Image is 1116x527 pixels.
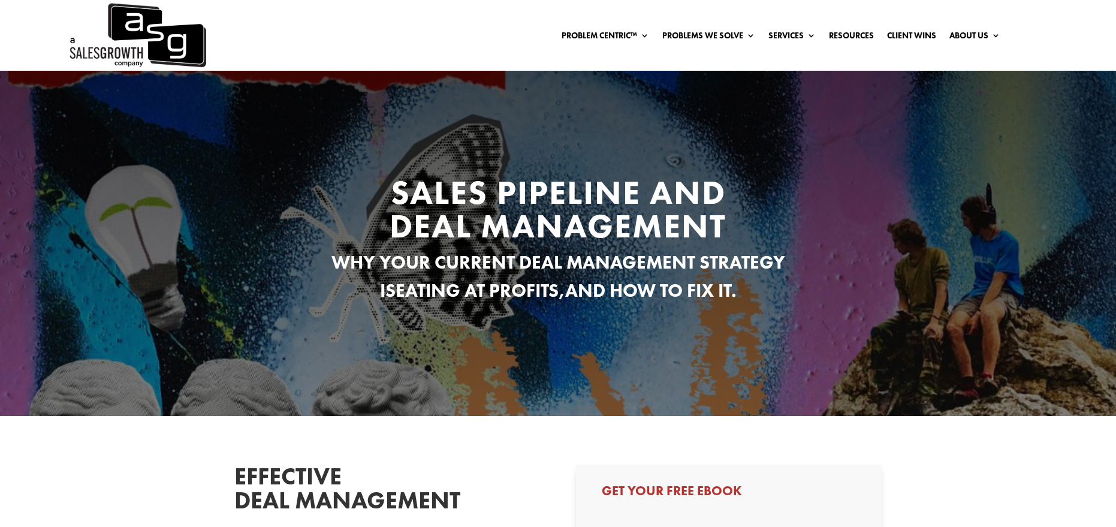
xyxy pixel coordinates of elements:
[562,31,649,44] a: Problem Centric™
[829,31,874,44] a: Resources
[234,465,414,519] h2: Effective DEAL MANAGEMENT
[330,249,786,311] h3: WHY YOUR CURRENT DEAL MANAGEMENT STRATEGY IS AND HOW TO FIX IT.
[949,31,1000,44] a: About Us
[887,31,936,44] a: Client Wins
[768,31,816,44] a: Services
[662,31,755,44] a: Problems We Solve
[330,176,786,249] h1: SALES PIPELINE AND DEAL MANAGEMENT
[602,484,856,504] h3: Get Your Free Ebook
[396,279,565,302] span: EATING AT PROFITS,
